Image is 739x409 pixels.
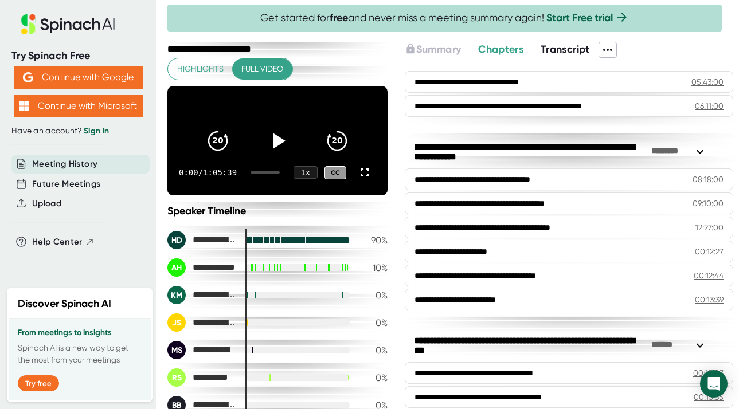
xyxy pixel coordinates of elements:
div: 08:18:00 [693,174,724,185]
div: Jackson, Steven [167,313,236,332]
div: 0 % [359,317,388,328]
div: Open Intercom Messenger [700,370,728,398]
div: AH [167,258,186,277]
p: Spinach AI is a new way to get the most from your meetings [18,342,142,366]
button: Continue with Microsoft [14,95,143,117]
div: JS [167,313,186,332]
div: HD [167,231,186,249]
b: free [330,11,348,24]
div: 0 % [359,290,388,301]
div: RS [167,368,186,387]
span: Full video [241,62,283,76]
div: 09:10:00 [693,198,724,209]
button: Highlights [168,58,233,80]
span: Summary [416,43,461,56]
a: Start Free trial [546,11,613,24]
div: 0:00 / 1:05:39 [179,168,237,177]
span: Highlights [177,62,224,76]
div: Ray Selves [167,368,236,387]
div: 10 % [359,262,388,273]
div: Hodgman, Danielle [167,231,236,249]
button: Summary [405,42,461,57]
div: 00:13:39 [695,294,724,305]
button: Chapters [478,42,523,57]
div: Try Spinach Free [11,49,144,62]
button: Transcript [541,42,590,57]
div: 06:11:00 [695,100,724,112]
button: Full video [232,58,292,80]
div: 05:43:00 [691,76,724,88]
div: Abbey Howard [167,258,236,277]
div: 00:12:44 [694,270,724,281]
div: 1 x [294,166,318,179]
div: 00:12:27 [695,246,724,257]
img: Aehbyd4JwY73AAAAAElFTkSuQmCC [23,72,33,82]
button: Meeting History [32,158,97,171]
span: Help Center [32,235,83,249]
button: Continue with Google [14,66,143,89]
h3: From meetings to insights [18,328,142,337]
div: KM [167,286,186,304]
div: Matt Selves [167,341,236,359]
button: Try free [18,375,59,391]
div: 0 % [359,345,388,356]
div: Upgrade to access [405,42,478,58]
div: 0 % [359,372,388,383]
div: Have an account? [11,126,144,136]
div: Speaker Timeline [167,204,388,217]
div: MS [167,341,186,359]
div: 90 % [359,235,388,246]
h2: Discover Spinach AI [18,296,111,312]
button: Future Meetings [32,178,100,191]
span: Transcript [541,43,590,56]
span: Chapters [478,43,523,56]
button: Help Center [32,235,95,249]
a: Sign in [84,126,109,136]
div: 00:15:07 [693,367,724,379]
div: 00:15:35 [694,391,724,403]
span: Get started for and never miss a meeting summary again! [260,11,629,25]
div: 12:27:00 [695,222,724,233]
button: Upload [32,197,61,210]
div: CC [324,166,346,179]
